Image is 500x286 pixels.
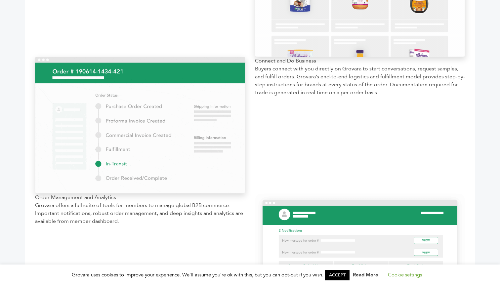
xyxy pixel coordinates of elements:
a: ACCEPT [325,270,350,280]
div: Connect and Do Business [255,57,465,65]
a: Cookie settings [388,271,422,278]
span: Grovara uses cookies to improve your experience. We'll assume you're ok with this, but you can op... [72,271,429,278]
div: Buyers connect with you directly on Grovara to start conversations, request samples, and fulfill ... [255,65,465,97]
div: Grovara offers a full suite of tools for members to manage global B2B commerce. Important notific... [35,201,245,225]
div: Order Management and Analytics [35,193,245,201]
a: Read More [353,271,378,278]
